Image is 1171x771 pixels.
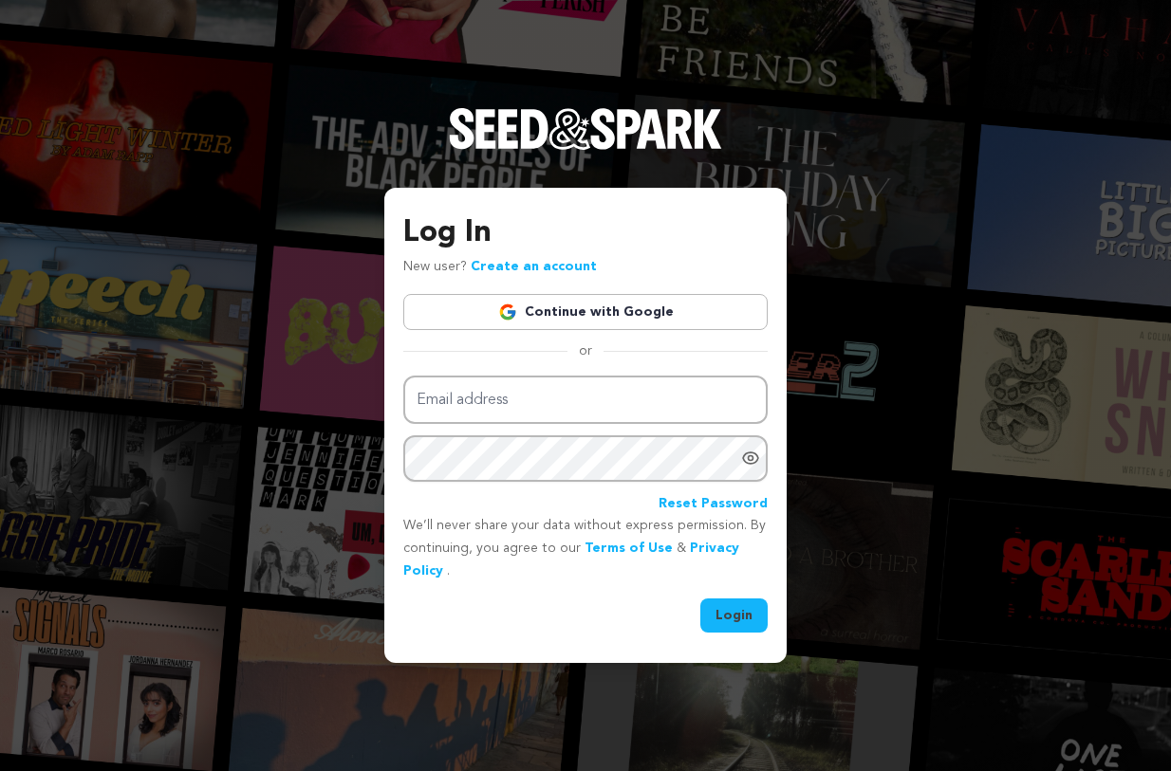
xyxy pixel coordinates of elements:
[403,256,597,279] p: New user?
[567,341,604,360] span: or
[449,108,722,150] img: Seed&Spark Logo
[498,303,517,321] img: Google logo
[403,376,768,424] input: Email address
[449,108,722,188] a: Seed&Spark Homepage
[659,493,768,516] a: Reset Password
[585,542,673,555] a: Terms of Use
[403,294,768,330] a: Continue with Google
[700,598,768,633] button: Login
[403,515,768,582] p: We’ll never share your data without express permission. By continuing, you agree to our & .
[741,449,760,468] a: Show password as plain text. Warning: this will display your password on the screen.
[471,260,597,273] a: Create an account
[403,211,768,256] h3: Log In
